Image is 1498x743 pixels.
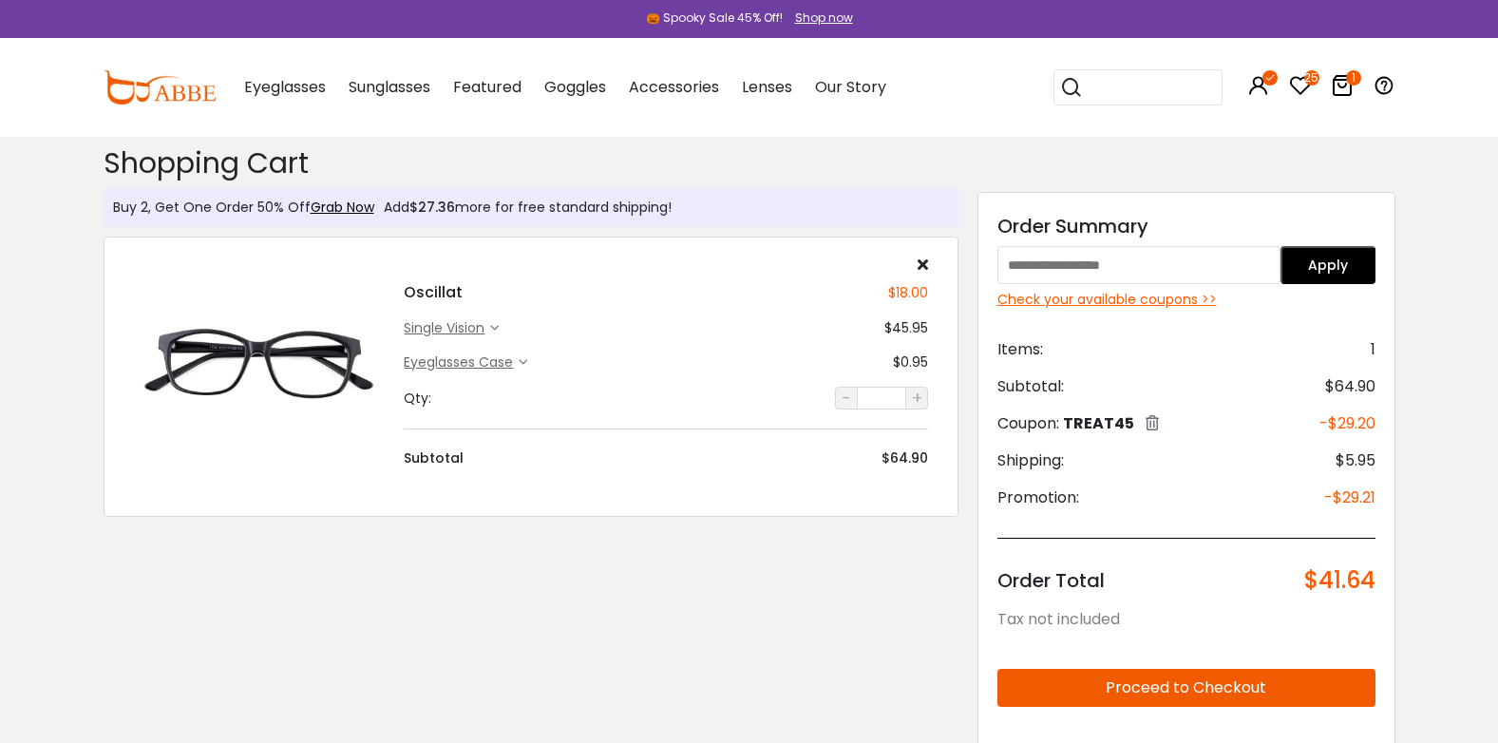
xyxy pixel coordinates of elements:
div: Coupon: [997,412,1159,435]
span: $41.64 [1304,567,1375,594]
a: Grab Now [311,198,374,217]
i: 1 [1346,70,1361,86]
div: single vision [404,318,490,338]
div: Tax not included [997,608,1375,631]
span: TREAT45 [1063,412,1134,434]
img: Oscillat [133,299,386,426]
span: Featured [453,76,521,98]
span: Accessories [629,76,719,98]
span: $27.36 [409,198,455,217]
div: Qty: [404,389,431,409]
span: $64.90 [1325,375,1375,398]
button: Apply [1280,246,1375,284]
div: Buy 2, Get One Order 50% Off [113,198,374,218]
h4: Oscillat [404,281,463,304]
span: Sunglasses [349,76,430,98]
span: Order Total [997,567,1105,594]
span: Shipping: [997,449,1064,472]
div: $45.95 [884,318,928,338]
span: $5.95 [1336,449,1375,472]
div: $0.95 [893,352,928,372]
span: Eyeglasses [244,76,326,98]
span: Items: [997,338,1043,361]
img: abbeglasses.com [104,70,216,105]
h2: Shopping Cart [104,146,958,181]
span: -$29.21 [1324,486,1375,509]
i: 25 [1304,70,1319,86]
span: Promotion: [997,486,1079,509]
span: Goggles [544,76,606,98]
div: Add more for free standard shipping! [374,198,672,218]
span: Subtotal: [997,375,1064,398]
span: Lenses [742,76,792,98]
span: Our Story [815,76,886,98]
div: $18.00 [888,283,928,303]
a: 25 [1289,78,1312,100]
span: 1 [1371,338,1375,361]
a: 1 [1331,78,1354,100]
div: $64.90 [882,448,928,468]
a: Shop now [786,10,853,26]
button: Proceed to Checkout [997,669,1375,707]
div: Subtotal [404,448,464,468]
div: Shop now [795,10,853,27]
span: -$29.20 [1319,412,1375,435]
div: Order Summary [997,212,1375,240]
div: Eyeglasses Case [404,352,519,372]
div: 🎃 Spooky Sale 45% Off! [646,10,783,27]
div: Check your available coupons >> [997,290,1375,310]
